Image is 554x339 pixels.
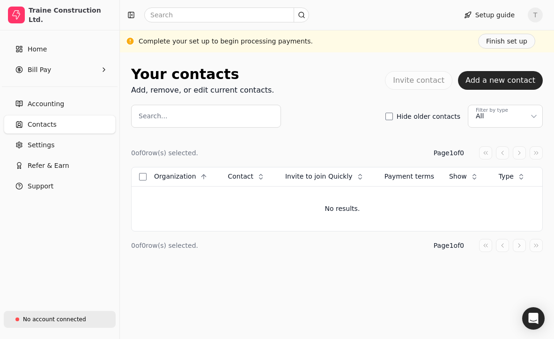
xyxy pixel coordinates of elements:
[499,169,531,184] button: Type
[528,7,543,22] button: T
[28,120,57,130] span: Contacts
[131,64,274,85] div: Your contacts
[449,169,484,184] button: Show
[28,44,47,54] span: Home
[4,60,116,79] button: Bill Pay
[154,172,196,181] span: Organization
[476,107,508,114] div: Filter by type
[4,115,116,134] a: Contacts
[139,36,313,46] div: Complete your set up to begin processing payments.
[4,177,116,195] button: Support
[4,311,116,328] a: No account connected
[28,99,64,109] span: Accounting
[397,113,460,120] label: Hide older contacts
[23,315,86,324] div: No account connected
[29,6,111,24] div: Traine Construction Ltd.
[4,94,116,113] a: Accounting
[131,148,198,158] div: 0 of 0 row(s) selected.
[458,71,543,90] button: Add a new contact
[285,172,353,181] span: Invite to join Quickly
[285,169,369,184] button: Invite to join Quickly
[131,85,274,96] div: Add, remove, or edit current contacts.
[4,40,116,58] a: Home
[139,111,167,121] label: Search...
[4,136,116,154] a: Settings
[384,172,434,181] div: Payment terms
[132,186,553,231] td: No results.
[28,65,51,75] span: Bill Pay
[139,173,147,180] button: Select all
[434,241,464,251] div: Page 1 of 0
[144,7,309,22] input: Search
[28,161,69,171] span: Refer & Earn
[499,172,514,181] span: Type
[4,156,116,175] button: Refer & Earn
[131,241,198,251] div: 0 of 0 row(s) selected.
[28,181,53,191] span: Support
[522,307,545,330] div: Open Intercom Messenger
[478,34,535,49] button: Finish set up
[434,148,464,158] div: Page 1 of 0
[228,172,253,181] span: Contact
[449,172,467,181] span: Show
[457,7,522,22] button: Setup guide
[28,140,54,150] span: Settings
[154,169,213,184] button: Organization
[228,169,270,184] button: Contact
